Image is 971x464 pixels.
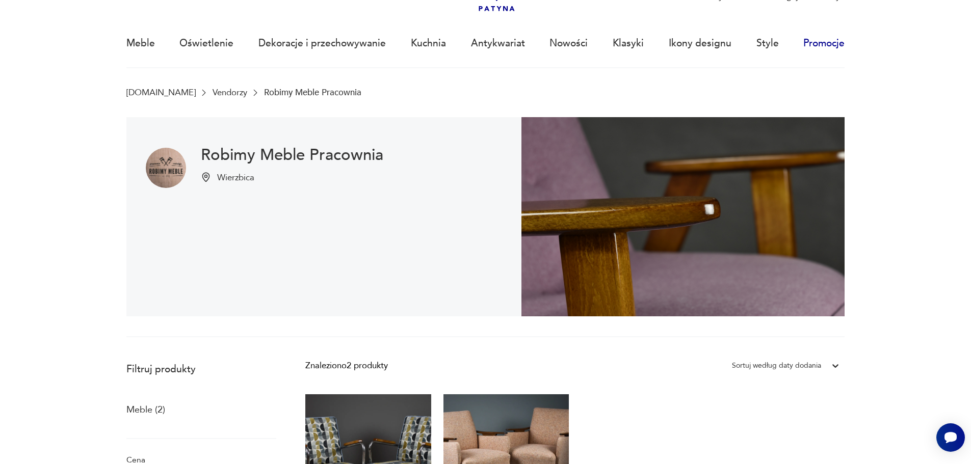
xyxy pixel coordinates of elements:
img: Robimy Meble Pracownia [521,117,845,317]
a: Antykwariat [471,20,525,67]
div: Sortuj według daty dodania [732,359,821,372]
img: Ikonka pinezki mapy [201,172,211,182]
a: Vendorzy [213,88,247,97]
p: Robimy Meble Pracownia [264,88,361,97]
div: Znaleziono 2 produkty [305,359,388,372]
p: Filtruj produkty [126,363,276,376]
a: Nowości [549,20,588,67]
a: Dekoracje i przechowywanie [258,20,386,67]
h1: Robimy Meble Pracownia [201,148,383,162]
a: Oświetlenie [179,20,233,67]
a: Ikony designu [669,20,731,67]
img: Robimy Meble Pracownia [146,148,186,188]
a: Klasyki [613,20,644,67]
a: [DOMAIN_NAME] [126,88,196,97]
iframe: Smartsupp widget button [936,423,965,452]
a: Kuchnia [411,20,446,67]
a: Meble [126,20,155,67]
a: Meble (2) [126,401,165,419]
a: Style [756,20,779,67]
p: Wierzbica [217,172,254,184]
a: Promocje [803,20,845,67]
